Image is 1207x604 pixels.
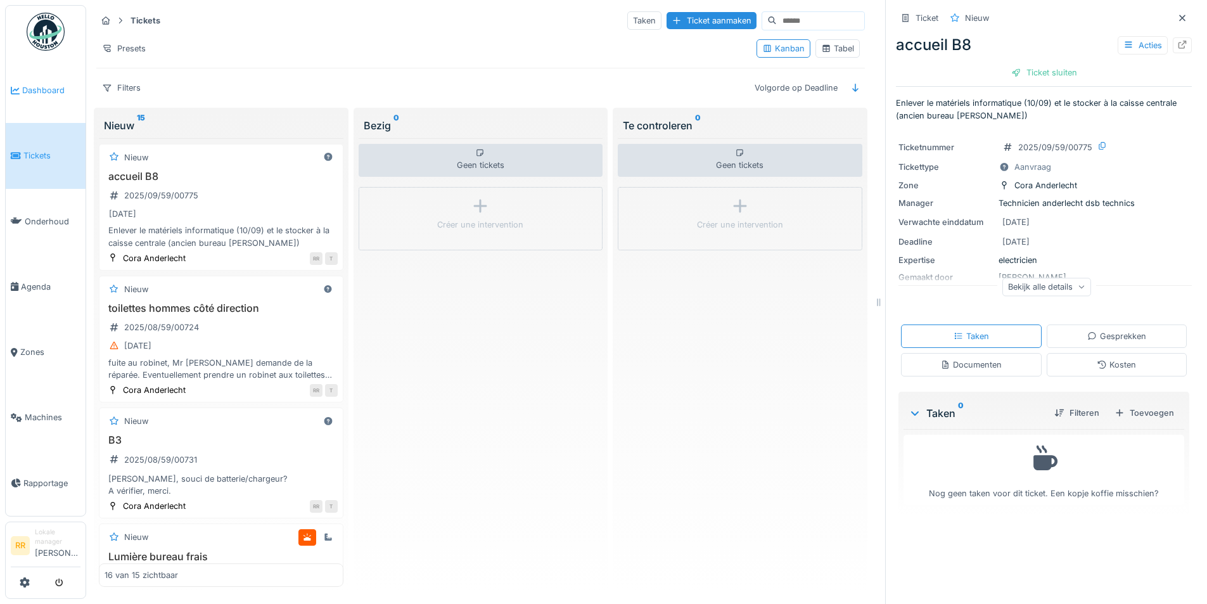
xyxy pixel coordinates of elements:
[749,79,843,97] div: Volgorde op Deadline
[105,551,338,563] h3: Lumière bureau frais
[20,346,80,358] span: Zones
[325,384,338,397] div: T
[954,330,989,342] div: Taken
[325,252,338,265] div: T
[697,219,783,231] div: Créer une intervention
[437,219,523,231] div: Créer une intervention
[898,161,993,173] div: Tickettype
[124,151,148,164] div: Nieuw
[325,500,338,513] div: T
[124,321,199,333] div: 2025/08/59/00724
[821,42,854,55] div: Tabel
[1018,141,1092,153] div: 2025/09/59/00775
[958,406,964,421] sup: 0
[916,12,938,24] div: Ticket
[6,385,86,450] a: Machines
[667,12,757,29] div: Ticket aanmaken
[105,357,338,381] div: fuite au robinet, Mr [PERSON_NAME] demande de la réparée. Eventuellement prendre un robinet aux t...
[105,569,178,581] div: 16 van 15 zichtbaar
[898,197,993,209] div: Manager
[23,477,80,489] span: Rapportage
[124,531,148,543] div: Nieuw
[105,473,338,497] div: [PERSON_NAME], souci de batterie/chargeur? A vérifier, merci.
[1118,36,1168,55] div: Acties
[6,58,86,123] a: Dashboard
[21,281,80,293] span: Agenda
[1087,330,1146,342] div: Gesprekken
[22,84,80,96] span: Dashboard
[11,527,80,567] a: RR Lokale manager[PERSON_NAME]
[364,118,598,133] div: Bezig
[6,189,86,254] a: Onderhoud
[96,39,151,58] div: Presets
[123,500,186,512] div: Cora Anderlecht
[896,97,1192,121] p: Enlever le matériels informatique (10/09) et le stocker à la caisse centrale (ancien bureau [PERS...
[105,434,338,446] h3: B3
[137,118,145,133] sup: 15
[618,144,862,177] div: Geen tickets
[124,415,148,427] div: Nieuw
[23,150,80,162] span: Tickets
[965,12,989,24] div: Nieuw
[1109,404,1179,421] div: Toevoegen
[125,15,165,27] strong: Tickets
[96,79,146,97] div: Filters
[898,179,993,191] div: Zone
[623,118,857,133] div: Te controleren
[898,254,993,266] div: Expertise
[109,208,136,220] div: [DATE]
[896,34,1192,56] div: accueil B8
[898,236,993,248] div: Deadline
[898,216,993,228] div: Verwachte einddatum
[105,170,338,183] h3: accueil B8
[35,527,80,547] div: Lokale manager
[6,319,86,385] a: Zones
[1097,359,1136,371] div: Kosten
[695,118,701,133] sup: 0
[11,536,30,555] li: RR
[1014,161,1051,173] div: Aanvraag
[6,123,86,188] a: Tickets
[898,197,1189,209] div: Technicien anderlecht dsb technics
[627,11,661,30] div: Taken
[359,144,603,177] div: Geen tickets
[898,141,993,153] div: Ticketnummer
[124,454,197,466] div: 2025/08/59/00731
[124,340,151,352] div: [DATE]
[1002,278,1091,296] div: Bekijk alle details
[310,384,323,397] div: RR
[27,13,65,51] img: Badge_color-CXgf-gQk.svg
[124,190,198,202] div: 2025/09/59/00775
[6,451,86,516] a: Rapportage
[762,42,805,55] div: Kanban
[1049,404,1104,421] div: Filteren
[25,411,80,423] span: Machines
[6,254,86,319] a: Agenda
[1002,236,1030,248] div: [DATE]
[123,252,186,264] div: Cora Anderlecht
[35,527,80,564] li: [PERSON_NAME]
[912,440,1176,499] div: Nog geen taken voor dit ticket. Een kopje koffie misschien?
[25,215,80,228] span: Onderhoud
[1014,179,1077,191] div: Cora Anderlecht
[940,359,1002,371] div: Documenten
[898,254,1189,266] div: electricien
[124,283,148,295] div: Nieuw
[1002,216,1030,228] div: [DATE]
[123,384,186,396] div: Cora Anderlecht
[105,302,338,314] h3: toilettes hommes côté direction
[393,118,399,133] sup: 0
[104,118,338,133] div: Nieuw
[1006,64,1082,81] div: Ticket sluiten
[310,500,323,513] div: RR
[105,224,338,248] div: Enlever le matériels informatique (10/09) et le stocker à la caisse centrale (ancien bureau [PERS...
[310,252,323,265] div: RR
[909,406,1044,421] div: Taken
